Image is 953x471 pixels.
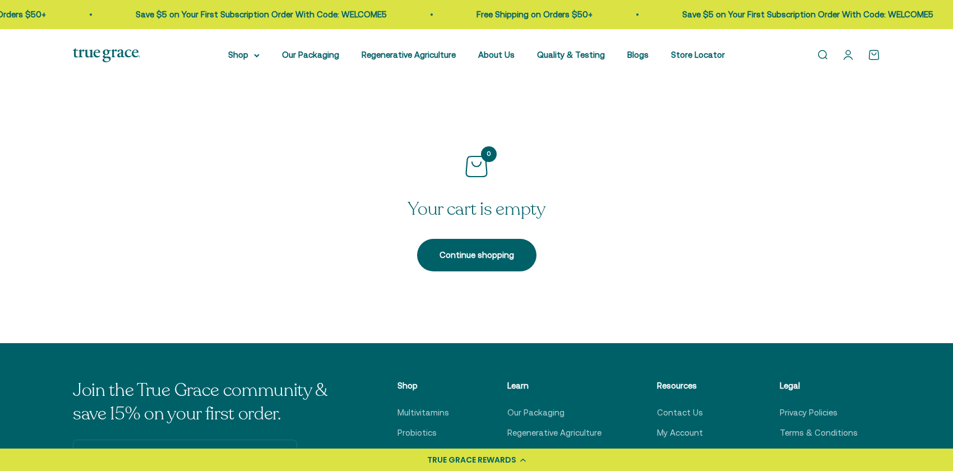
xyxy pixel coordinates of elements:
[657,406,703,419] a: Contact Us
[397,379,451,392] p: Shop
[478,50,515,59] a: About Us
[131,8,382,21] p: Save $5 on Your First Subscription Order With Code: WELCOME5
[397,406,449,419] a: Multivitamins
[627,50,649,59] a: Blogs
[73,379,342,426] p: Join the True Grace community & save 15% on your first order.
[228,48,260,62] summary: Shop
[397,446,438,460] a: Omega Oil
[507,379,602,392] p: Learn
[780,379,858,392] p: Legal
[780,406,838,419] a: Privacy Policies
[481,146,497,162] span: 0
[507,446,544,460] a: About Us
[427,454,516,466] div: TRUE GRACE REWARDS
[537,50,605,59] a: Quality & Testing
[362,50,456,59] a: Regenerative Agriculture
[507,406,565,419] a: Our Packaging
[780,426,858,440] a: Terms & Conditions
[507,426,602,440] a: Regenerative Agriculture
[471,10,587,19] a: Free Shipping on Orders $50+
[657,426,703,440] a: My Account
[657,379,724,392] p: Resources
[408,198,545,221] p: Your cart is empty
[397,426,437,440] a: Probiotics
[780,446,830,460] a: Return Policy
[677,8,928,21] p: Save $5 on Your First Subscription Order With Code: WELCOME5
[417,239,536,271] a: Continue shopping
[671,50,725,59] a: Store Locator
[657,446,720,460] a: Loyalty Program
[282,50,339,59] a: Our Packaging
